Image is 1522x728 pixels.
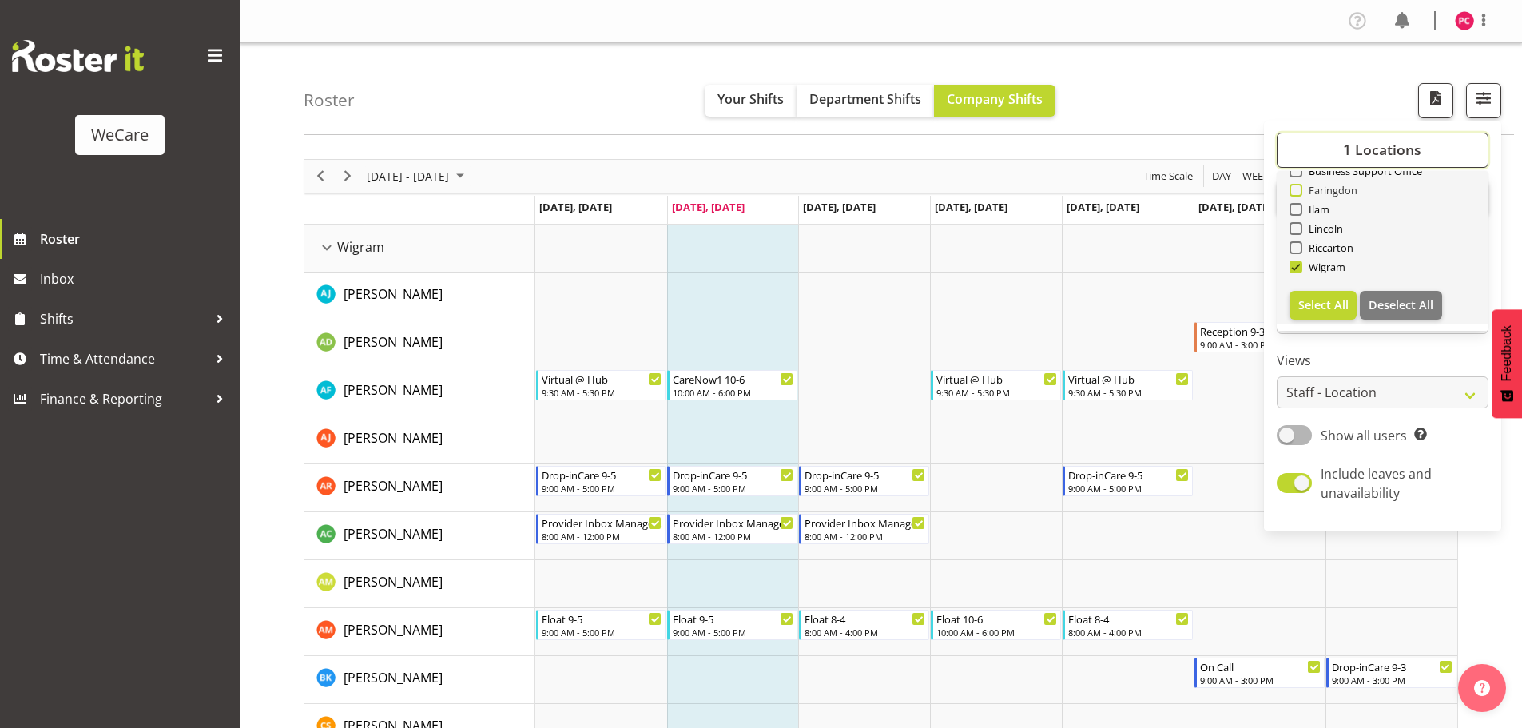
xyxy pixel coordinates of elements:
[1194,322,1325,352] div: Aleea Devenport"s event - Reception 9-3 Begin From Saturday, August 16, 2025 at 9:00:00 AM GMT+12...
[1068,611,1189,627] div: Float 8-4
[539,200,612,214] span: [DATE], [DATE]
[40,307,208,331] span: Shifts
[1290,291,1357,320] button: Select All
[1332,674,1452,686] div: 9:00 AM - 3:00 PM
[1302,165,1423,177] span: Business Support Office
[91,123,149,147] div: WeCare
[1241,166,1271,186] span: Week
[673,482,793,495] div: 9:00 AM - 5:00 PM
[344,476,443,495] a: [PERSON_NAME]
[304,560,535,608] td: Antonia Mao resource
[673,626,793,638] div: 9:00 AM - 5:00 PM
[542,482,662,495] div: 9:00 AM - 5:00 PM
[1277,351,1488,370] label: Views
[1321,427,1407,444] span: Show all users
[1200,674,1321,686] div: 9:00 AM - 3:00 PM
[40,267,232,291] span: Inbox
[542,371,662,387] div: Virtual @ Hub
[705,85,797,117] button: Your Shifts
[542,515,662,531] div: Provider Inbox Management
[40,347,208,371] span: Time & Attendance
[1067,200,1139,214] span: [DATE], [DATE]
[934,85,1055,117] button: Company Shifts
[304,464,535,512] td: Andrea Ramirez resource
[667,514,797,544] div: Andrew Casburn"s event - Provider Inbox Management Begin From Tuesday, August 12, 2025 at 8:00:00...
[805,626,925,638] div: 8:00 AM - 4:00 PM
[1200,338,1321,351] div: 9:00 AM - 3:00 PM
[947,90,1043,108] span: Company Shifts
[304,416,535,464] td: Amy Johannsen resource
[805,467,925,483] div: Drop-inCare 9-5
[1360,291,1442,320] button: Deselect All
[536,370,666,400] div: Alex Ferguson"s event - Virtual @ Hub Begin From Monday, August 11, 2025 at 9:30:00 AM GMT+12:00 ...
[805,530,925,543] div: 8:00 AM - 12:00 PM
[805,482,925,495] div: 9:00 AM - 5:00 PM
[40,387,208,411] span: Finance & Reporting
[344,332,443,352] a: [PERSON_NAME]
[542,626,662,638] div: 9:00 AM - 5:00 PM
[304,273,535,320] td: AJ Jones resource
[542,611,662,627] div: Float 9-5
[797,85,934,117] button: Department Shifts
[936,371,1057,387] div: Virtual @ Hub
[344,380,443,400] a: [PERSON_NAME]
[1210,166,1234,186] button: Timeline Day
[1302,203,1330,216] span: Ilam
[1200,323,1321,339] div: Reception 9-3
[344,284,443,304] a: [PERSON_NAME]
[809,90,921,108] span: Department Shifts
[673,467,793,483] div: Drop-inCare 9-5
[334,160,361,193] div: next period
[1321,465,1432,502] span: Include leaves and unavailability
[344,524,443,543] a: [PERSON_NAME]
[1210,166,1233,186] span: Day
[1302,241,1354,254] span: Riccarton
[1068,386,1189,399] div: 9:30 AM - 5:30 PM
[673,530,793,543] div: 8:00 AM - 12:00 PM
[344,477,443,495] span: [PERSON_NAME]
[344,525,443,543] span: [PERSON_NAME]
[344,333,443,351] span: [PERSON_NAME]
[536,514,666,544] div: Andrew Casburn"s event - Provider Inbox Management Begin From Monday, August 11, 2025 at 8:00:00 ...
[1298,297,1349,312] span: Select All
[307,160,334,193] div: previous period
[1141,166,1196,186] button: Time Scale
[799,514,929,544] div: Andrew Casburn"s event - Provider Inbox Management Begin From Wednesday, August 13, 2025 at 8:00:...
[344,572,443,591] a: [PERSON_NAME]
[1466,83,1501,118] button: Filter Shifts
[1063,466,1193,496] div: Andrea Ramirez"s event - Drop-inCare 9-5 Begin From Friday, August 15, 2025 at 9:00:00 AM GMT+12:...
[344,620,443,639] a: [PERSON_NAME]
[1418,83,1453,118] button: Download a PDF of the roster according to the set date range.
[673,371,793,387] div: CareNow1 10-6
[12,40,144,72] img: Rosterit website logo
[365,166,451,186] span: [DATE] - [DATE]
[344,381,443,399] span: [PERSON_NAME]
[799,466,929,496] div: Andrea Ramirez"s event - Drop-inCare 9-5 Begin From Wednesday, August 13, 2025 at 9:00:00 AM GMT+...
[344,428,443,448] a: [PERSON_NAME]
[344,429,443,447] span: [PERSON_NAME]
[717,90,784,108] span: Your Shifts
[536,466,666,496] div: Andrea Ramirez"s event - Drop-inCare 9-5 Begin From Monday, August 11, 2025 at 9:00:00 AM GMT+12:...
[344,668,443,687] a: [PERSON_NAME]
[673,515,793,531] div: Provider Inbox Management
[1343,140,1421,159] span: 1 Locations
[803,200,876,214] span: [DATE], [DATE]
[304,91,355,109] h4: Roster
[304,656,535,704] td: Brian Ko resource
[344,285,443,303] span: [PERSON_NAME]
[931,370,1061,400] div: Alex Ferguson"s event - Virtual @ Hub Begin From Thursday, August 14, 2025 at 9:30:00 AM GMT+12:0...
[1142,166,1194,186] span: Time Scale
[1194,658,1325,688] div: Brian Ko"s event - On Call Begin From Saturday, August 16, 2025 at 9:00:00 AM GMT+12:00 Ends At S...
[344,669,443,686] span: [PERSON_NAME]
[40,227,232,251] span: Roster
[672,200,745,214] span: [DATE], [DATE]
[1063,610,1193,640] div: Ashley Mendoza"s event - Float 8-4 Begin From Friday, August 15, 2025 at 8:00:00 AM GMT+12:00 End...
[542,467,662,483] div: Drop-inCare 9-5
[805,515,925,531] div: Provider Inbox Management
[931,610,1061,640] div: Ashley Mendoza"s event - Float 10-6 Begin From Thursday, August 14, 2025 at 10:00:00 AM GMT+12:00...
[1277,133,1488,168] button: 1 Locations
[936,386,1057,399] div: 9:30 AM - 5:30 PM
[542,386,662,399] div: 9:30 AM - 5:30 PM
[1492,309,1522,418] button: Feedback - Show survey
[805,611,925,627] div: Float 8-4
